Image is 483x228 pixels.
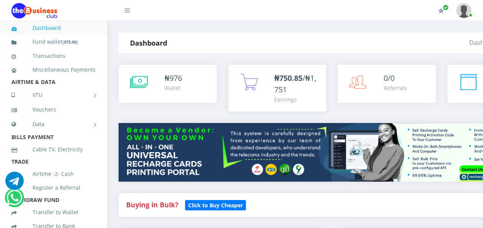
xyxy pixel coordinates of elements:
[11,101,96,118] a: Vouchers
[11,203,96,221] a: Transfer to Wallet
[11,47,96,65] a: Transactions
[274,73,316,95] span: /₦1,751
[274,95,319,103] div: Earnings
[5,177,24,190] a: Chat for support
[126,200,178,209] strong: Buying in Bulk?
[11,19,96,37] a: Dashboard
[11,165,96,183] a: Airtime -2- Cash
[164,84,182,92] div: Wallet
[11,61,96,79] a: Miscellaneous Payments
[164,72,182,84] div: ₦
[130,38,167,48] strong: Dashboard
[169,73,182,83] span: 976
[185,200,246,209] a: Click to Buy Cheaper
[62,39,78,45] small: [ ]
[11,33,96,51] a: Fund wallet[975.90]
[274,73,302,83] b: ₦750.85
[438,8,444,14] i: Renew/Upgrade Subscription
[11,115,96,134] a: Data
[11,85,96,105] a: VTU
[11,3,57,18] img: Logo
[456,3,472,18] img: User
[11,179,96,197] a: Register a Referral
[384,84,407,92] div: Referrals
[188,202,243,209] b: Click to Buy Cheaper
[7,194,22,207] a: Chat for support
[119,65,217,103] a: ₦976 Wallet
[228,65,327,112] a: ₦750.85/₦1,751 Earnings
[11,141,96,158] a: Cable TV, Electricity
[384,73,395,83] span: 0/0
[443,5,449,10] span: Renew/Upgrade Subscription
[64,39,76,45] b: 975.90
[338,65,436,103] a: 0/0 Referrals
